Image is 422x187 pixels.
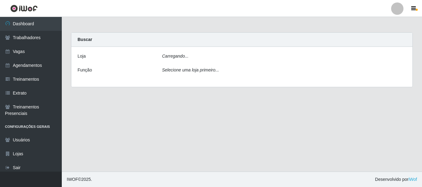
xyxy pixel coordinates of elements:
i: Selecione uma loja primeiro... [162,67,219,72]
i: Carregando... [162,54,189,59]
span: © 2025 . [67,176,92,183]
a: iWof [408,177,417,182]
span: IWOF [67,177,78,182]
label: Função [78,67,92,73]
label: Loja [78,53,86,59]
span: Desenvolvido por [375,176,417,183]
img: CoreUI Logo [10,5,38,12]
strong: Buscar [78,37,92,42]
